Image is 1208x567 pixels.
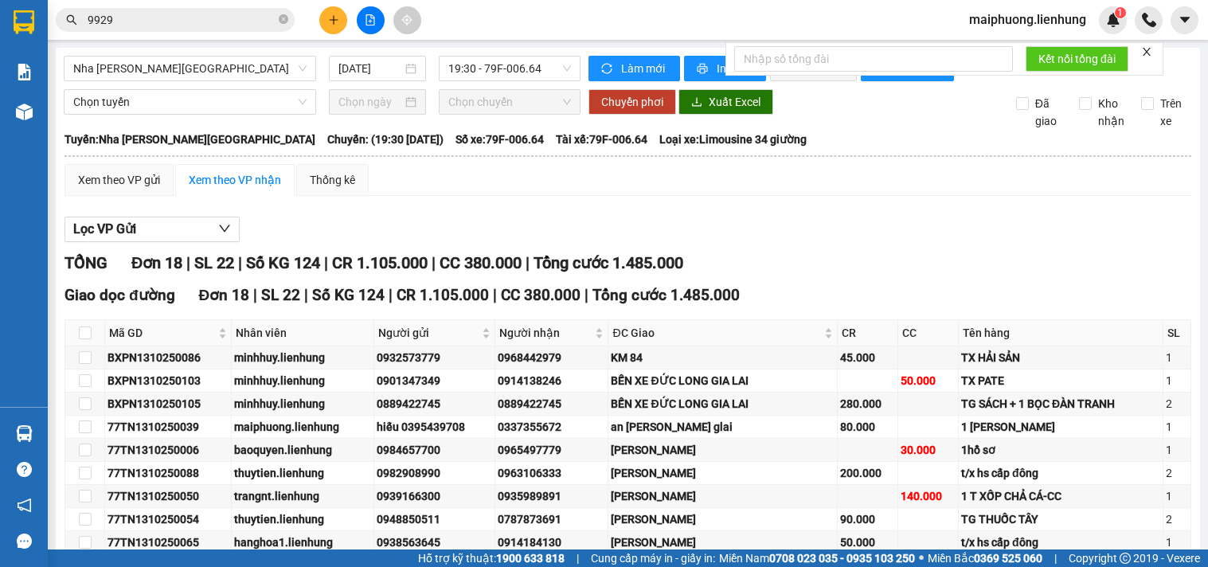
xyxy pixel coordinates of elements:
[432,253,436,272] span: |
[338,60,403,77] input: 13/10/2025
[105,462,232,485] td: 77TN1310250088
[397,286,489,304] span: CR 1.105.000
[717,60,753,77] span: In phơi
[611,418,835,436] div: an [PERSON_NAME] glai
[577,549,579,567] span: |
[498,418,606,436] div: 0337355672
[840,510,895,528] div: 90.000
[234,534,371,551] div: hanghoa1.lienhung
[189,171,281,189] div: Xem theo VP nhận
[1154,95,1192,130] span: Trên xe
[327,131,444,148] span: Chuyến: (19:30 [DATE])
[65,133,315,146] b: Tuyến: Nha [PERSON_NAME][GEOGRAPHIC_DATA]
[498,464,606,482] div: 0963106333
[1166,464,1188,482] div: 2
[1120,553,1131,564] span: copyright
[105,416,232,439] td: 77TN1310250039
[769,552,915,565] strong: 0708 023 035 - 0935 103 250
[498,510,606,528] div: 0787873691
[279,13,288,28] span: close-circle
[840,349,895,366] div: 45.000
[377,418,492,436] div: hiếu 0395439708
[448,90,571,114] span: Chọn chuyến
[901,487,956,505] div: 140.000
[418,549,565,567] span: Hỗ trợ kỹ thuật:
[377,349,492,366] div: 0932573779
[1142,13,1156,27] img: phone-icon
[501,286,581,304] span: CC 380.000
[377,464,492,482] div: 0982908990
[186,253,190,272] span: |
[194,253,234,272] span: SL 22
[612,324,821,342] span: ĐC Giao
[1092,95,1131,130] span: Kho nhận
[498,349,606,366] div: 0968442979
[253,286,257,304] span: |
[961,418,1160,436] div: 1 [PERSON_NAME]
[611,395,835,413] div: BẾN XE ĐỨC LONG GIA LAI
[17,462,32,477] span: question-circle
[73,57,307,80] span: Nha Trang - Gia Lai
[974,552,1042,565] strong: 0369 525 060
[108,510,229,528] div: 77TN1310250054
[1166,441,1188,459] div: 1
[232,320,374,346] th: Nhân viên
[961,487,1160,505] div: 1 T XỐP CHẢ CÁ-CC
[534,253,683,272] span: Tổng cước 1.485.000
[108,395,229,413] div: BXPN1310250105
[498,395,606,413] div: 0889422745
[304,286,308,304] span: |
[324,253,328,272] span: |
[73,219,136,239] span: Lọc VP Gửi
[1038,50,1116,68] span: Kết nối tổng đài
[65,217,240,242] button: Lọc VP Gửi
[496,552,565,565] strong: 1900 633 818
[105,439,232,462] td: 77TN1310250006
[526,253,530,272] span: |
[357,6,385,34] button: file-add
[455,131,544,148] span: Số xe: 79F-006.64
[588,56,680,81] button: syncLàm mới
[1029,95,1067,130] span: Đã giao
[234,349,371,366] div: minhhuy.lienhung
[377,372,492,389] div: 0901347349
[840,395,895,413] div: 280.000
[601,63,615,76] span: sync
[108,464,229,482] div: 77TN1310250088
[389,286,393,304] span: |
[1166,372,1188,389] div: 1
[108,441,229,459] div: 77TN1310250006
[1166,418,1188,436] div: 1
[840,418,895,436] div: 80.000
[1106,13,1120,27] img: icon-new-feature
[332,253,428,272] span: CR 1.105.000
[659,131,807,148] span: Loại xe: Limousine 34 giường
[961,534,1160,551] div: t/x hs cấp đông
[1163,320,1191,346] th: SL
[498,534,606,551] div: 0914184130
[611,349,835,366] div: KM 84
[697,63,710,76] span: printer
[279,14,288,24] span: close-circle
[377,534,492,551] div: 0938563645
[611,487,835,505] div: [PERSON_NAME]
[919,555,924,561] span: ⚪️
[611,464,835,482] div: [PERSON_NAME]
[691,96,702,109] span: download
[493,286,497,304] span: |
[901,372,956,389] div: 50.000
[440,253,522,272] span: CC 380.000
[961,464,1160,482] div: t/x hs cấp đông
[393,6,421,34] button: aim
[401,14,412,25] span: aim
[73,90,307,114] span: Chọn tuyến
[1166,395,1188,413] div: 2
[719,549,915,567] span: Miền Nam
[78,171,160,189] div: Xem theo VP gửi
[16,64,33,80] img: solution-icon
[961,441,1160,459] div: 1hồ sơ
[611,534,835,551] div: [PERSON_NAME]
[108,349,229,366] div: BXPN1310250086
[105,370,232,393] td: BXPN1310250103
[338,93,403,111] input: Chọn ngày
